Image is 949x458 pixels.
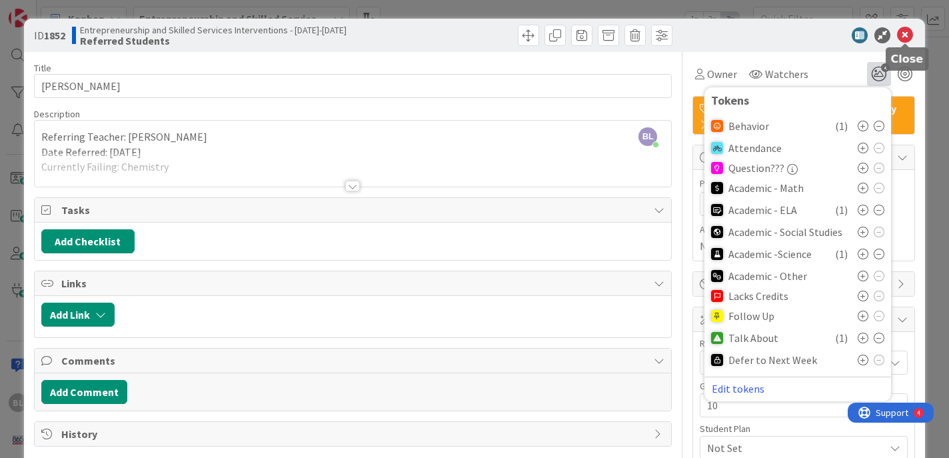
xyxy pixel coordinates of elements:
span: Academic - Math [728,182,804,194]
b: Referred Students [80,35,347,46]
button: Add Link [41,303,115,327]
span: Not Set [707,440,884,456]
input: type card name here... [34,74,672,98]
div: 4 [69,5,73,16]
span: Not Started Yet [700,238,770,254]
span: Attendance [728,142,782,154]
span: ( 1 ) [835,330,848,346]
span: Talk About [728,332,778,344]
span: Academic -Science [728,248,812,260]
span: Defer to Next Week [728,354,817,366]
span: Planned Dates [700,177,908,191]
span: Academic - ELA [728,204,797,216]
span: History [61,426,648,442]
button: Add Comment [41,380,127,404]
span: BL [638,127,657,146]
b: 1852 [44,29,65,42]
span: Entrepreneurship and Skilled Services Interventions - [DATE]-[DATE] [80,25,347,35]
span: Owner [707,66,737,82]
span: Academic - Other [728,270,807,282]
span: 10 [707,396,878,415]
button: Edit tokens [711,383,765,395]
span: Question??? [728,162,784,174]
div: Student Plan [700,424,908,433]
span: ( 1 ) [835,246,848,262]
p: Date Referred: [DATE] [41,145,665,160]
span: Description [34,108,80,120]
span: Actual Dates [700,223,908,237]
span: Comments [61,353,648,369]
span: ( 1 ) [835,202,848,218]
span: Links [61,275,648,291]
div: Risk [700,339,908,348]
span: Academic - Social Studies [728,226,842,238]
span: ID [34,27,65,43]
span: Follow Up [728,310,774,322]
h5: Close [891,53,924,65]
label: Title [34,62,51,74]
span: ( 1 ) [835,118,848,134]
span: Lacks Credits [728,290,788,302]
span: Support [28,2,61,18]
div: Grade [700,381,908,391]
span: Behavior [728,120,769,132]
span: Tasks [61,202,648,218]
button: Add Checklist [41,229,135,253]
span: 4 [881,63,890,72]
div: Tokens [711,94,884,107]
p: Referring Teacher: [PERSON_NAME] [41,129,665,145]
span: Watchers [765,66,808,82]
